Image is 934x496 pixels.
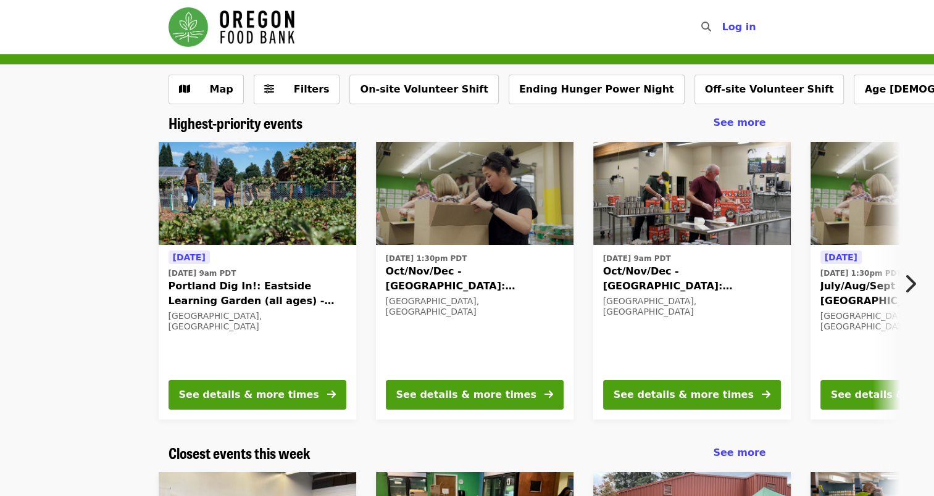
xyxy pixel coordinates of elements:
a: See details for "Oct/Nov/Dec - Portland: Repack/Sort (age 16+)" [593,142,791,420]
span: Map [210,83,233,95]
a: See details for "Oct/Nov/Dec - Portland: Repack/Sort (age 8+)" [376,142,573,420]
div: See details & more times [179,387,319,402]
button: Next item [893,267,934,301]
button: Show map view [169,75,244,104]
span: Filters [294,83,330,95]
time: [DATE] 1:30pm PDT [820,268,902,279]
span: Closest events this week [169,442,311,463]
div: [GEOGRAPHIC_DATA], [GEOGRAPHIC_DATA] [386,296,564,317]
time: [DATE] 1:30pm PDT [386,253,467,264]
i: arrow-right icon [762,389,770,400]
button: On-site Volunteer Shift [349,75,498,104]
div: Closest events this week [159,444,776,462]
div: See details & more times [614,387,754,402]
button: Filters (0 selected) [254,75,340,104]
img: Oct/Nov/Dec - Portland: Repack/Sort (age 8+) organized by Oregon Food Bank [376,142,573,246]
div: [GEOGRAPHIC_DATA], [GEOGRAPHIC_DATA] [169,311,346,332]
a: Closest events this week [169,444,311,462]
span: Oct/Nov/Dec - [GEOGRAPHIC_DATA]: Repack/Sort (age [DEMOGRAPHIC_DATA]+) [386,264,564,294]
div: Highest-priority events [159,114,776,132]
span: See more [713,447,765,458]
div: See details & more times [396,387,536,402]
span: [DATE] [825,252,857,262]
i: sliders-h icon [264,83,274,95]
img: Oregon Food Bank - Home [169,7,294,47]
span: [DATE] [173,252,206,262]
button: Log in [712,15,765,39]
time: [DATE] 9am PDT [169,268,236,279]
i: chevron-right icon [904,272,916,296]
span: Log in [722,21,756,33]
span: See more [713,117,765,128]
button: See details & more times [386,380,564,410]
div: [GEOGRAPHIC_DATA], [GEOGRAPHIC_DATA] [603,296,781,317]
button: Off-site Volunteer Shift [694,75,844,104]
i: map icon [179,83,190,95]
i: search icon [701,21,711,33]
img: Portland Dig In!: Eastside Learning Garden (all ages) - Aug/Sept/Oct organized by Oregon Food Bank [159,142,356,246]
i: arrow-right icon [327,389,336,400]
a: See details for "Portland Dig In!: Eastside Learning Garden (all ages) - Aug/Sept/Oct" [159,142,356,420]
span: Oct/Nov/Dec - [GEOGRAPHIC_DATA]: Repack/Sort (age [DEMOGRAPHIC_DATA]+) [603,264,781,294]
button: See details & more times [603,380,781,410]
input: Search [718,12,728,42]
time: [DATE] 9am PDT [603,253,671,264]
img: Oct/Nov/Dec - Portland: Repack/Sort (age 16+) organized by Oregon Food Bank [593,142,791,246]
a: See more [713,115,765,130]
a: Highest-priority events [169,114,302,132]
a: See more [713,445,765,460]
span: Portland Dig In!: Eastside Learning Garden (all ages) - Aug/Sept/Oct [169,279,346,308]
i: arrow-right icon [544,389,553,400]
button: Ending Hunger Power Night [509,75,685,104]
span: Highest-priority events [169,112,302,133]
button: See details & more times [169,380,346,410]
